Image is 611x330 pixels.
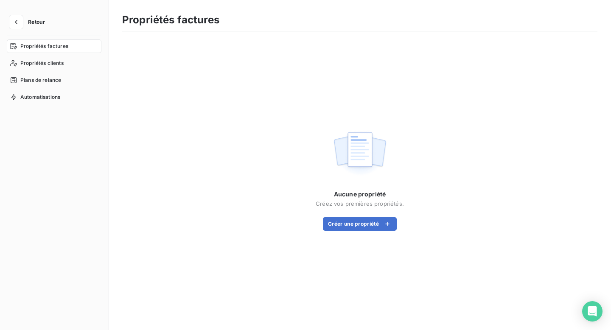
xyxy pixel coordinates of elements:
[7,73,101,87] a: Plans de relance
[28,20,45,25] span: Retour
[7,39,101,53] a: Propriétés factures
[316,200,404,207] span: Créez vos premières propriétés.
[20,42,68,50] span: Propriétés factures
[7,15,52,29] button: Retour
[334,190,386,199] span: Aucune propriété
[582,301,603,322] div: Open Intercom Messenger
[20,76,61,84] span: Plans de relance
[122,12,219,28] h3: Propriétés factures
[323,217,397,231] button: Créer une propriété
[333,127,387,180] img: empty state
[20,93,60,101] span: Automatisations
[20,59,64,67] span: Propriétés clients
[7,56,101,70] a: Propriétés clients
[7,90,101,104] a: Automatisations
